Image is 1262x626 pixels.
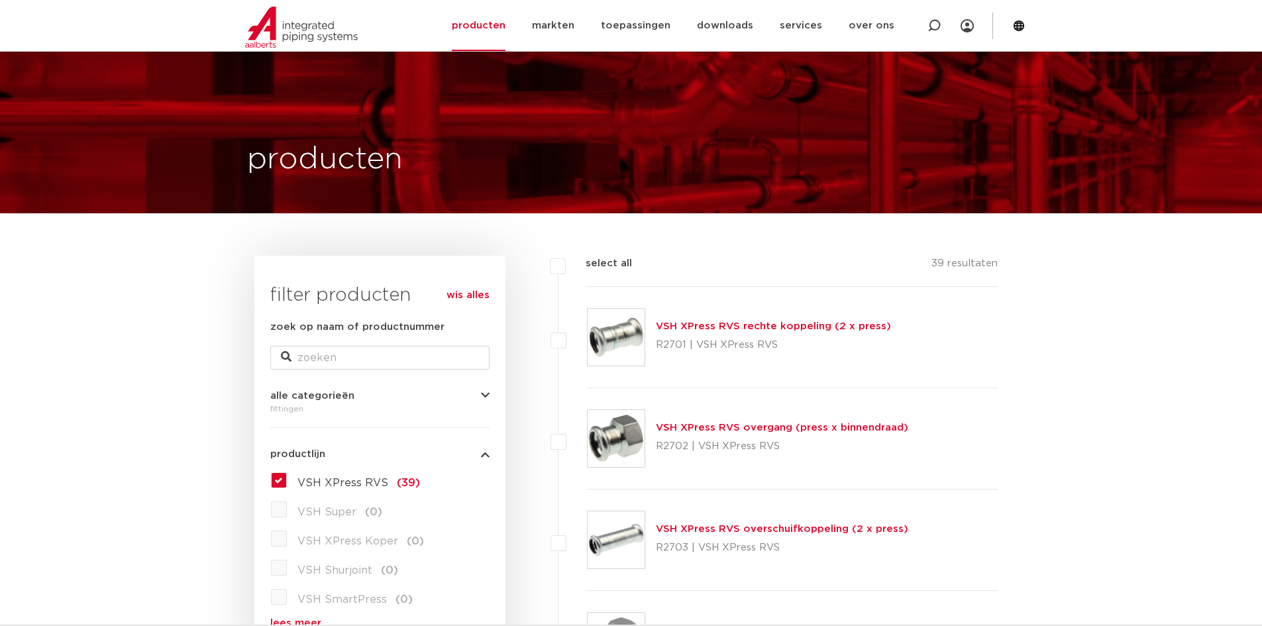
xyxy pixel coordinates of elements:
h1: producten [247,138,403,181]
p: R2703 | VSH XPress RVS [656,537,908,558]
a: VSH XPress RVS rechte koppeling (2 x press) [656,321,891,331]
span: (0) [395,594,413,605]
span: alle categorieën [270,391,354,401]
p: R2702 | VSH XPress RVS [656,436,908,457]
img: Thumbnail for VSH XPress RVS overschuifkoppeling (2 x press) [588,511,645,568]
img: Thumbnail for VSH XPress RVS overgang (press x binnendraad) [588,410,645,467]
input: zoeken [270,346,490,370]
span: VSH XPress Koper [297,536,398,547]
span: VSH SmartPress [297,594,387,605]
a: VSH XPress RVS overgang (press x binnendraad) [656,423,908,433]
label: zoek op naam of productnummer [270,319,445,335]
a: VSH XPress RVS overschuifkoppeling (2 x press) [656,524,908,534]
span: (39) [397,478,420,488]
div: fittingen [270,401,490,417]
p: R2701 | VSH XPress RVS [656,335,891,356]
span: VSH XPress RVS [297,478,388,488]
span: (0) [407,536,424,547]
span: VSH Shurjoint [297,565,372,576]
span: productlijn [270,449,325,459]
h3: filter producten [270,282,490,309]
button: alle categorieën [270,391,490,401]
img: Thumbnail for VSH XPress RVS rechte koppeling (2 x press) [588,309,645,366]
span: VSH Super [297,507,356,517]
span: (0) [381,565,398,576]
p: 39 resultaten [931,256,998,276]
button: productlijn [270,449,490,459]
label: select all [566,256,632,272]
a: wis alles [447,287,490,303]
span: (0) [365,507,382,517]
